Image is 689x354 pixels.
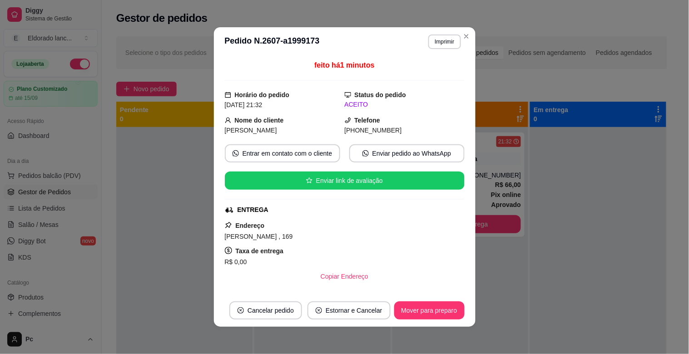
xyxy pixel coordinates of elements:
[428,34,461,49] button: Imprimir
[225,221,232,229] span: pushpin
[349,144,465,162] button: whats-appEnviar pedido ao WhatsApp
[362,150,369,157] span: whats-app
[225,92,231,98] span: calendar
[225,101,263,108] span: [DATE] 21:32
[235,91,290,98] strong: Horário do pedido
[233,150,239,157] span: whats-app
[225,144,340,162] button: whats-appEntrar em contato com o cliente
[225,258,247,265] span: R$ 0,00
[238,205,268,215] div: ENTREGA
[345,127,402,134] span: [PHONE_NUMBER]
[316,307,322,314] span: close-circle
[459,29,474,44] button: Close
[225,247,232,254] span: dollar
[307,301,391,320] button: close-circleEstornar e Cancelar
[313,267,376,285] button: Copiar Endereço
[225,172,465,190] button: starEnviar link de avaliação
[306,177,312,184] span: star
[314,61,374,69] span: feito há 1 minutos
[235,117,284,124] strong: Nome do cliente
[236,222,265,229] strong: Endereço
[236,247,284,255] strong: Taxa de entrega
[225,34,320,49] h3: Pedido N. 2607-a1999173
[394,301,465,320] button: Mover para preparo
[355,117,381,124] strong: Telefone
[229,301,302,320] button: close-circleCancelar pedido
[345,92,351,98] span: desktop
[355,91,406,98] strong: Status do pedido
[238,307,244,314] span: close-circle
[225,233,293,240] span: [PERSON_NAME] , 169
[225,117,231,123] span: user
[225,127,277,134] span: [PERSON_NAME]
[345,117,351,123] span: phone
[345,100,465,109] div: ACEITO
